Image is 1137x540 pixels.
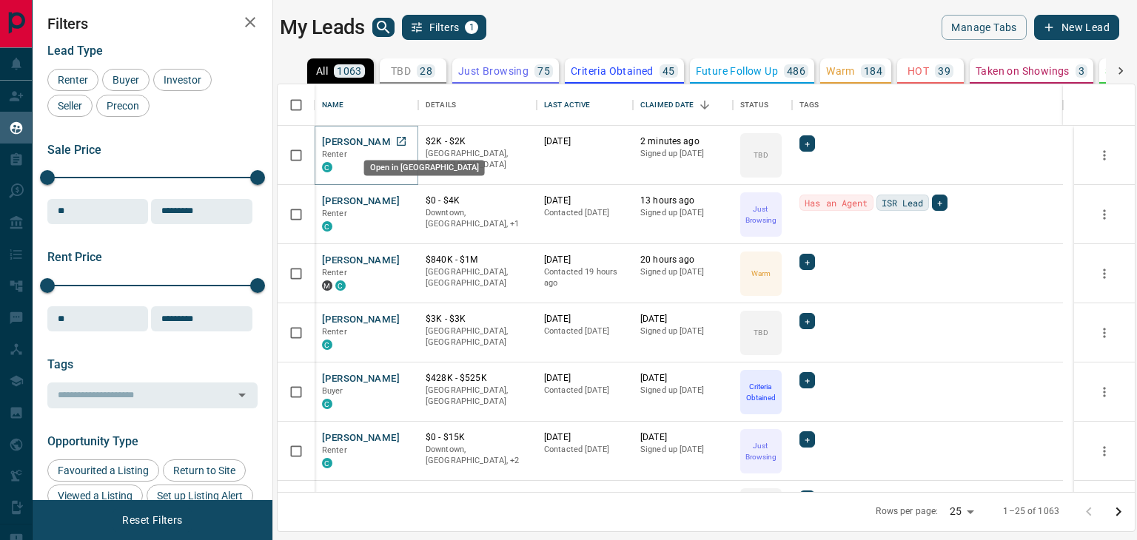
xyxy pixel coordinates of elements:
[1093,322,1116,344] button: more
[426,385,529,408] p: [GEOGRAPHIC_DATA], [GEOGRAPHIC_DATA]
[787,66,805,76] p: 486
[742,203,780,226] p: Just Browsing
[322,84,344,126] div: Name
[733,84,792,126] div: Status
[47,69,98,91] div: Renter
[1093,203,1116,226] button: more
[640,313,725,325] p: [DATE]
[976,66,1070,76] p: Taken on Showings
[322,221,332,232] div: condos.ca
[754,327,768,338] p: TBD
[640,444,725,456] p: Signed up [DATE]
[372,18,395,37] button: search button
[322,327,347,337] span: Renter
[742,381,780,403] p: Criteria Obtained
[322,209,347,218] span: Renter
[799,431,815,448] div: +
[544,385,625,396] p: Contacted [DATE]
[47,44,103,58] span: Lead Type
[168,465,241,476] span: Return to Site
[53,74,93,86] span: Renter
[315,84,418,126] div: Name
[163,459,246,482] div: Return to Site
[316,66,328,76] p: All
[544,490,625,503] p: 13 hours ago
[426,254,529,266] p: $840K - $1M
[544,325,625,337] p: Contacted [DATE]
[1093,263,1116,285] button: more
[640,431,725,444] p: [DATE]
[799,313,815,329] div: +
[864,66,882,76] p: 184
[792,84,1063,126] div: Tags
[640,372,725,385] p: [DATE]
[47,434,138,448] span: Opportunity Type
[53,100,87,112] span: Seller
[805,432,810,447] span: +
[754,149,768,161] p: TBD
[799,372,815,388] div: +
[544,372,625,385] p: [DATE]
[944,501,979,522] div: 25
[799,254,815,270] div: +
[640,195,725,207] p: 13 hours ago
[799,490,815,507] div: +
[335,280,346,291] div: condos.ca
[322,445,347,455] span: Renter
[544,135,625,148] p: [DATE]
[742,440,780,462] p: Just Browsing
[322,254,400,268] button: [PERSON_NAME]
[544,444,625,456] p: Contacted [DATE]
[47,95,93,117] div: Seller
[402,15,487,40] button: Filters1
[640,385,725,396] p: Signed up [DATE]
[232,385,252,405] button: Open
[47,15,258,33] h2: Filters
[426,148,529,171] p: [GEOGRAPHIC_DATA], [GEOGRAPHIC_DATA]
[322,490,400,504] button: [PERSON_NAME]
[426,84,456,126] div: Details
[322,268,347,277] span: Renter
[426,431,529,444] p: $0 - $15K
[805,314,810,328] span: +
[364,160,485,175] div: Open in [GEOGRAPHIC_DATA]
[751,268,771,279] p: Warm
[53,490,138,502] span: Viewed a Listing
[942,15,1026,40] button: Manage Tabs
[96,95,150,117] div: Precon
[544,84,590,126] div: Last Active
[322,386,343,396] span: Buyer
[426,207,529,230] p: Toronto
[799,84,819,126] div: Tags
[696,66,778,76] p: Future Follow Up
[1093,381,1116,403] button: more
[640,148,725,160] p: Signed up [DATE]
[938,66,950,76] p: 39
[544,207,625,219] p: Contacted [DATE]
[633,84,733,126] div: Claimed Date
[544,254,625,266] p: [DATE]
[1093,144,1116,166] button: more
[537,66,550,76] p: 75
[426,266,529,289] p: [GEOGRAPHIC_DATA], [GEOGRAPHIC_DATA]
[426,372,529,385] p: $428K - $525K
[876,505,938,518] p: Rows per page:
[544,313,625,325] p: [DATE]
[147,485,253,507] div: Set up Listing Alert
[426,325,529,348] p: [GEOGRAPHIC_DATA], [GEOGRAPHIC_DATA]
[158,74,207,86] span: Investor
[47,485,143,507] div: Viewed a Listing
[426,195,529,207] p: $0 - $4K
[418,84,537,126] div: Details
[805,136,810,151] span: +
[153,69,212,91] div: Investor
[420,66,432,76] p: 28
[640,84,694,126] div: Claimed Date
[640,207,725,219] p: Signed up [DATE]
[426,444,529,467] p: West End, Toronto
[322,135,400,149] button: [PERSON_NAME]
[426,490,529,503] p: $2K - $4K
[53,465,154,476] span: Favourited a Listing
[322,313,400,327] button: [PERSON_NAME]
[805,491,810,506] span: +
